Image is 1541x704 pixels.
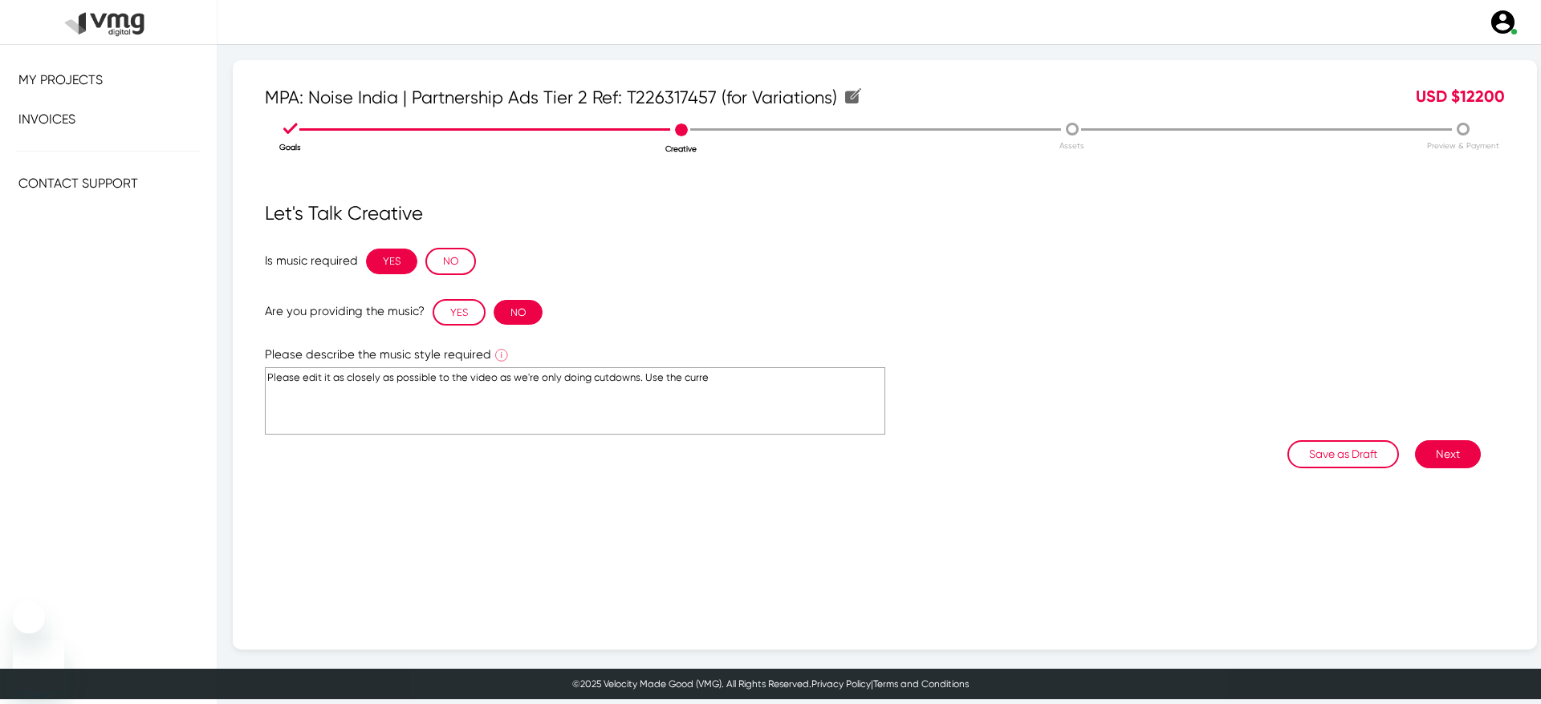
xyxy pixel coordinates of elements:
[877,140,1267,152] p: Assets
[265,199,1505,228] p: Let's Talk Creative
[265,304,543,318] span: Are you providing the music?
[18,111,75,127] span: Invoices
[811,678,871,690] a: Privacy Policy
[1415,440,1481,468] button: Next
[265,346,1505,367] p: Please describe the music style required
[96,141,486,153] p: Goals
[425,248,476,275] button: NO
[18,176,138,191] span: Contact Support
[1416,87,1460,106] span: USD $
[1201,84,1517,111] div: 12200
[486,143,876,155] p: Creative
[18,72,103,87] span: My Projects
[265,84,861,111] span: MPA: Noise India | Partnership Ads Tier 2 Ref: T226317457 (for Variations)
[265,253,476,268] span: Is music required
[845,88,861,103] img: create.svg
[1489,8,1517,36] img: user
[366,249,417,274] button: YES
[13,601,45,633] iframe: Close message
[494,300,543,326] button: NO
[13,640,64,691] iframe: Button to launch messaging window
[495,349,508,362] img: info_outline_icon.svg
[1479,8,1525,36] a: user
[433,299,486,326] button: YES
[1287,440,1399,468] button: Save as Draft
[873,678,969,690] a: Terms and Conditions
